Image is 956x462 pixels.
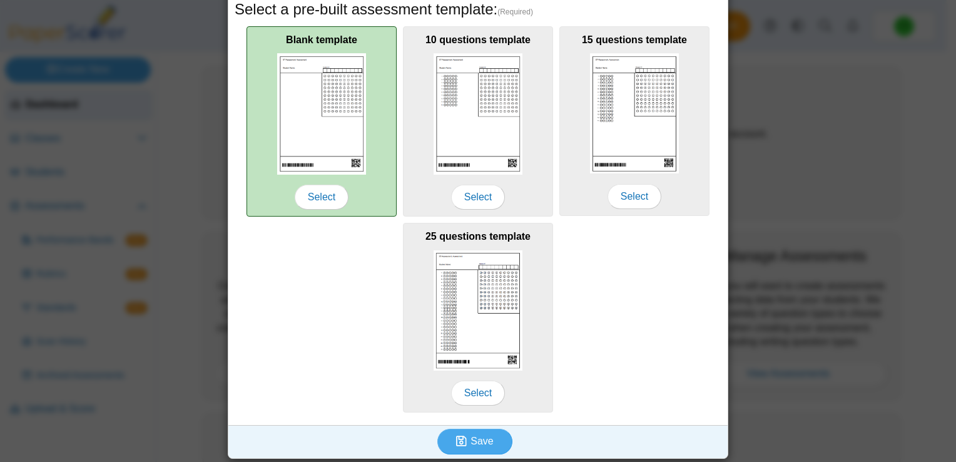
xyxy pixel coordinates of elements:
[470,436,493,446] span: Save
[582,34,687,45] b: 15 questions template
[608,184,661,209] span: Select
[434,250,522,371] img: scan_sheet_25_questions.png
[295,185,348,210] span: Select
[286,34,357,45] b: Blank template
[590,53,679,173] img: scan_sheet_15_questions.png
[425,34,531,45] b: 10 questions template
[451,185,505,210] span: Select
[497,7,533,18] span: (Required)
[277,53,366,174] img: scan_sheet_blank.png
[434,53,522,174] img: scan_sheet_10_questions.png
[425,231,531,242] b: 25 questions template
[437,429,512,454] button: Save
[451,381,505,406] span: Select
